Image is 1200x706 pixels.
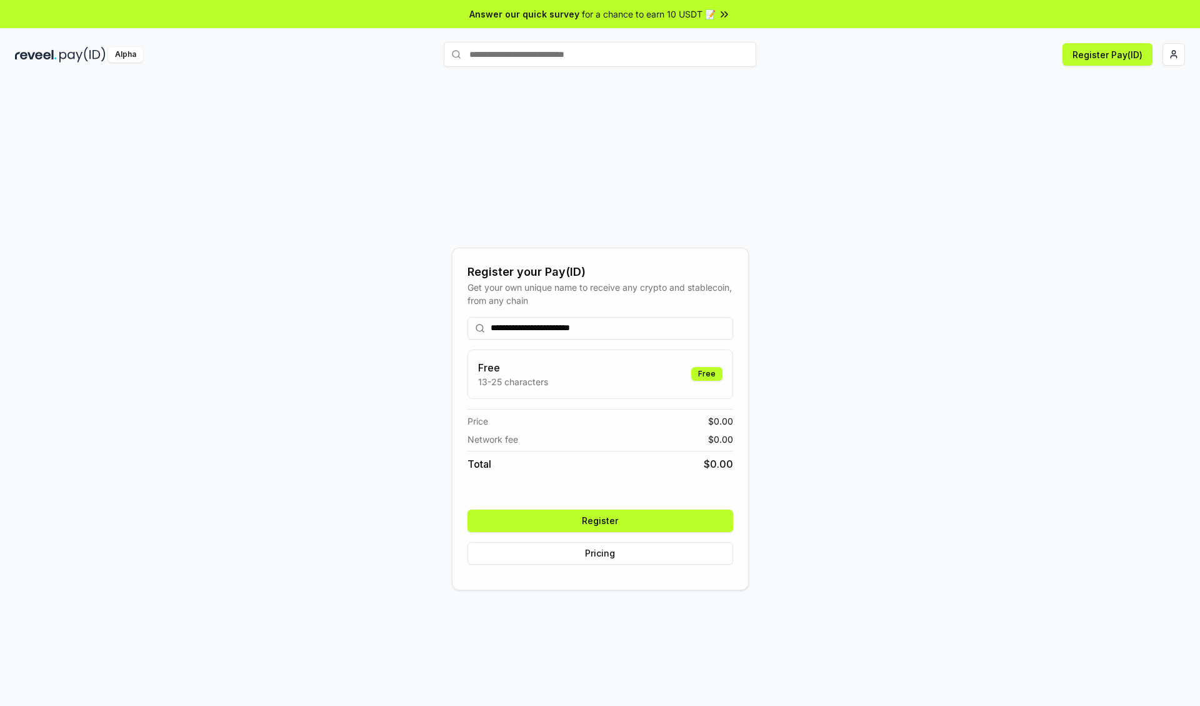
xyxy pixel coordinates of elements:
[704,456,733,472] span: $ 0.00
[467,456,491,472] span: Total
[708,415,733,428] span: $ 0.00
[467,542,733,565] button: Pricing
[108,47,143,63] div: Alpha
[469,8,579,21] span: Answer our quick survey
[1062,43,1152,66] button: Register Pay(ID)
[708,433,733,446] span: $ 0.00
[467,433,518,446] span: Network fee
[582,8,716,21] span: for a chance to earn 10 USDT 📝
[15,47,57,63] img: reveel_dark
[467,281,733,307] div: Get your own unique name to receive any crypto and stablecoin, from any chain
[467,263,733,281] div: Register your Pay(ID)
[59,47,106,63] img: pay_id
[691,367,722,381] div: Free
[478,360,548,375] h3: Free
[478,375,548,388] p: 13-25 characters
[467,415,488,428] span: Price
[467,510,733,532] button: Register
